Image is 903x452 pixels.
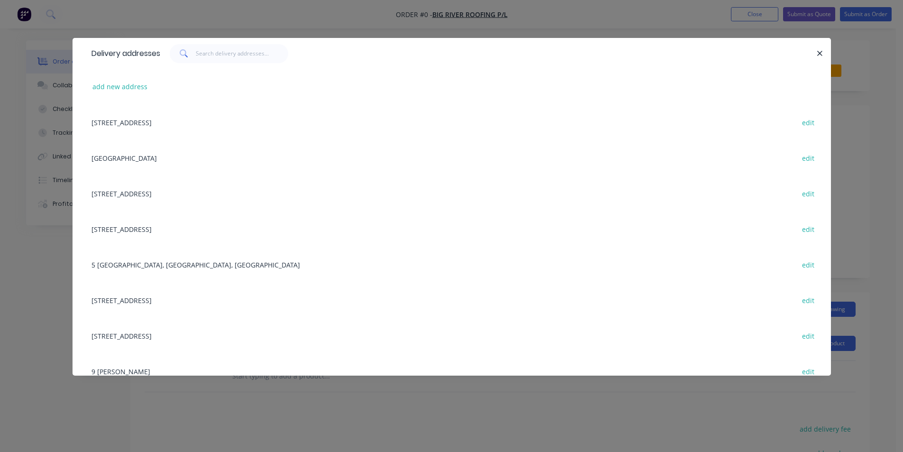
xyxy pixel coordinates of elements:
[797,187,820,200] button: edit
[87,211,817,247] div: [STREET_ADDRESS]
[797,116,820,129] button: edit
[797,294,820,306] button: edit
[87,353,817,389] div: 9 [PERSON_NAME]
[797,365,820,378] button: edit
[87,104,817,140] div: [STREET_ADDRESS]
[87,140,817,175] div: [GEOGRAPHIC_DATA]
[797,258,820,271] button: edit
[87,175,817,211] div: [STREET_ADDRESS]
[87,247,817,282] div: 5 [GEOGRAPHIC_DATA], [GEOGRAPHIC_DATA], [GEOGRAPHIC_DATA]
[87,38,160,69] div: Delivery addresses
[196,44,288,63] input: Search delivery addresses...
[797,329,820,342] button: edit
[87,318,817,353] div: [STREET_ADDRESS]
[87,282,817,318] div: [STREET_ADDRESS]
[797,222,820,235] button: edit
[797,151,820,164] button: edit
[88,80,153,93] button: add new address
